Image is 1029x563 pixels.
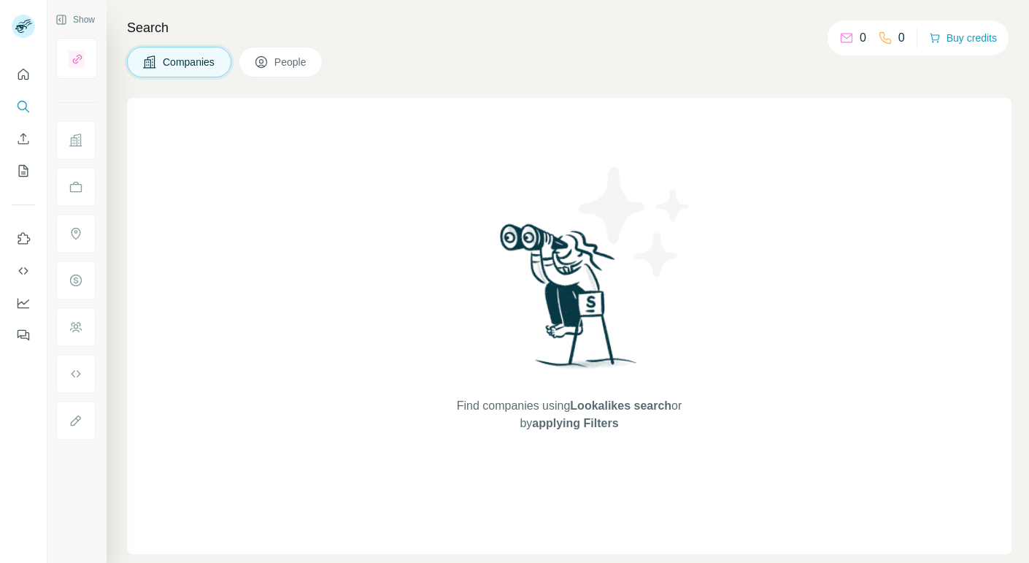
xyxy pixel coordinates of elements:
button: Enrich CSV [12,126,35,152]
span: Companies [163,55,216,69]
span: Find companies using or by [452,397,686,432]
button: Show [45,9,105,31]
button: Use Surfe API [12,258,35,284]
span: applying Filters [532,417,618,429]
img: Surfe Illustration - Woman searching with binoculars [493,220,645,383]
button: Dashboard [12,290,35,316]
span: People [274,55,308,69]
button: Use Surfe on LinkedIn [12,226,35,252]
button: Buy credits [929,28,997,48]
img: Surfe Illustration - Stars [569,156,701,288]
button: Feedback [12,322,35,348]
h4: Search [127,18,1011,38]
button: Quick start [12,61,35,88]
button: My lists [12,158,35,184]
p: 0 [860,29,866,47]
span: Lookalikes search [570,399,671,412]
button: Search [12,93,35,120]
p: 0 [898,29,905,47]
